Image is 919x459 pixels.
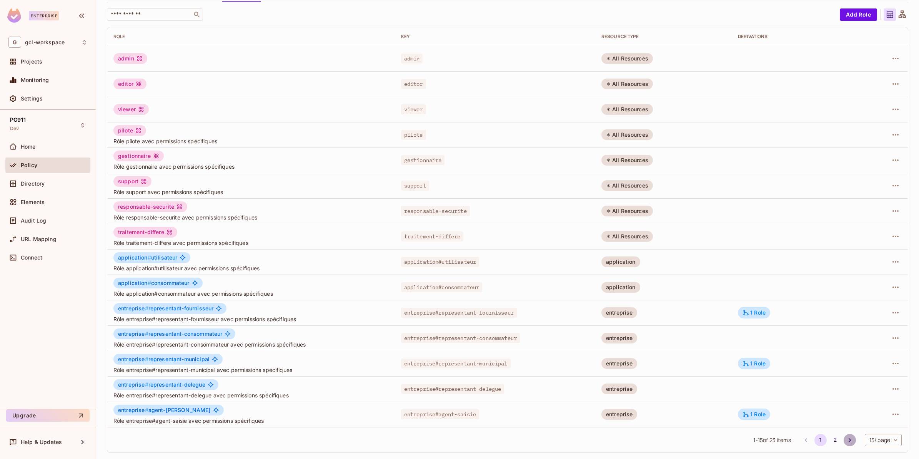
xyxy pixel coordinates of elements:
[118,280,190,286] span: consommateur
[113,79,147,89] div: editor
[21,181,45,187] span: Directory
[118,331,222,337] span: representant-consommateur
[840,8,877,21] button: Add Role
[113,265,389,272] span: Rôle application#utilisateur avec permissions spécifiques
[844,434,856,446] button: Go to next page
[113,417,389,424] span: Rôle entreprise#agent-saisie avec permissions spécifiques
[865,434,902,446] div: 15 / page
[118,305,213,312] span: representant-fournisseur
[401,257,479,267] span: application#utilisateur
[118,280,151,286] span: application
[145,381,148,388] span: #
[601,53,653,64] div: All Resources
[113,366,389,374] span: Rôle entreprise#representant-municipal avec permissions spécifiques
[743,411,766,418] div: 1 Role
[148,280,151,286] span: #
[21,77,49,83] span: Monitoring
[21,95,43,102] span: Settings
[29,11,59,20] div: Enterprise
[601,256,640,267] div: application
[21,439,62,445] span: Help & Updates
[601,155,653,166] div: All Resources
[10,126,19,132] span: Dev
[21,255,42,261] span: Connect
[401,34,589,40] div: Key
[10,117,26,123] span: PG911
[21,199,45,205] span: Elements
[601,34,726,40] div: RESOURCE TYPE
[6,409,90,422] button: Upgrade
[113,163,389,170] span: Rôle gestionnaire avec permissions spécifiques
[118,381,148,388] span: entreprise
[113,239,389,246] span: Rôle traitement-differe avec permissions spécifiques
[401,308,517,318] span: entreprise#representant-fournisseur
[601,409,638,420] div: entreprise
[118,254,151,261] span: application
[145,407,148,413] span: #
[118,382,205,388] span: representant-delegue
[601,129,653,140] div: All Resources
[7,8,21,23] img: SReyMgAAAABJRU5ErkJggg==
[601,206,653,216] div: All Resources
[148,254,151,261] span: #
[113,176,152,187] div: support
[113,201,187,212] div: responsable-securite
[113,227,177,238] div: traitement-differe
[21,59,42,65] span: Projects
[401,155,445,165] span: gestionnaire
[21,144,36,150] span: Home
[113,151,164,161] div: gestionnaire
[401,79,426,89] span: editor
[401,130,426,140] span: pilote
[401,104,426,114] span: viewer
[113,53,147,64] div: admin
[113,290,389,297] span: Rôle application#consommateur avec permissions spécifiques
[118,356,148,362] span: entreprise
[118,356,210,362] span: representant-municipal
[145,356,148,362] span: #
[113,392,389,399] span: Rôle entreprise#representant-delegue avec permissions spécifiques
[601,79,653,89] div: All Resources
[601,282,640,293] div: application
[401,282,483,292] span: application#consommateur
[118,330,148,337] span: entreprise
[113,315,389,323] span: Rôle entreprise#representant-fournisseur avec permissions spécifiques
[401,206,470,216] span: responsable-securite
[118,407,211,413] span: agent-[PERSON_NAME]
[8,37,21,48] span: G
[113,214,389,221] span: Rôle responsable-securite avec permissions spécifiques
[601,104,653,115] div: All Resources
[601,333,638,343] div: entreprise
[401,384,504,394] span: entreprise#representant-delegue
[401,409,479,419] span: entreprise#agent-saisie
[401,358,511,369] span: entreprise#representant-municipal
[601,358,638,369] div: entreprise
[601,180,653,191] div: All Resources
[145,305,148,312] span: #
[113,104,149,115] div: viewer
[401,54,423,64] span: admin
[401,333,520,343] span: entreprise#representant-consommateur
[25,39,65,45] span: Workspace: gcl-workspace
[829,434,841,446] button: Go to page 2
[814,434,827,446] button: page 1
[118,255,177,261] span: utilisateur
[21,162,37,168] span: Policy
[113,188,389,196] span: Rôle support avec permissions spécifiques
[601,307,638,318] div: entreprise
[743,309,766,316] div: 1 Role
[401,231,464,241] span: traitement-differe
[21,236,57,242] span: URL Mapping
[601,384,638,394] div: entreprise
[118,305,148,312] span: entreprise
[113,341,389,348] span: Rôle entreprise#representant-consommateur avec permissions spécifiques
[738,34,849,40] div: Derivations
[753,436,791,444] span: 1 - 15 of 23 items
[113,137,389,145] span: Rôle pilote avec permissions spécifiques
[145,330,148,337] span: #
[743,360,766,367] div: 1 Role
[118,407,148,413] span: entreprise
[113,125,146,136] div: pilote
[401,181,429,191] span: support
[601,231,653,242] div: All Resources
